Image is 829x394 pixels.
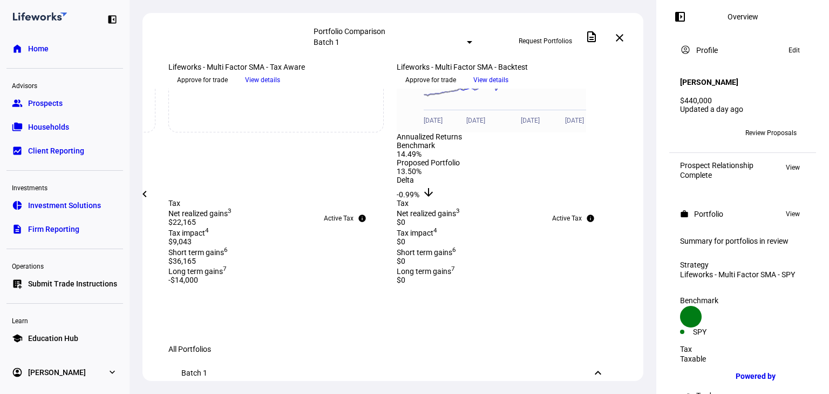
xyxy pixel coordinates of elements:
[397,199,612,208] div: Tax
[510,32,581,50] button: Request Portfolios
[465,75,517,84] a: View details
[585,30,598,43] mat-icon: description
[168,257,384,265] div: $36,165
[397,167,612,176] div: 13.50%
[228,208,232,215] sup: 3
[6,116,123,138] a: folder_copyHouseholds
[780,161,805,174] button: View
[685,129,692,137] span: IW
[397,229,437,237] span: Tax impact
[730,366,813,386] a: Powered by
[680,237,805,245] div: Summary for portfolios in review
[680,44,805,57] eth-panel-overview-card-header: Profile
[680,171,753,179] div: Complete
[397,209,460,218] span: Net realized gains
[177,71,228,89] span: Approve for trade
[397,257,612,265] div: $0
[456,208,460,215] sup: 3
[473,72,508,88] span: View details
[168,229,209,237] span: Tax impact
[397,132,612,141] div: Annualized Returns
[680,296,805,305] div: Benchmark
[680,210,689,218] mat-icon: work
[28,224,79,235] span: Firm Reporting
[138,188,151,201] mat-icon: chevron_left
[168,248,228,257] span: Short term gains
[205,226,209,234] sup: 4
[6,77,123,92] div: Advisors
[674,10,687,23] mat-icon: left_panel_open
[6,195,123,216] a: pie_chartInvestment Solutions
[397,248,456,257] span: Short term gains
[680,208,805,221] eth-panel-overview-card-header: Portfolio
[397,150,612,158] div: 14.49%
[168,345,617,353] div: All Portfolios
[783,44,805,57] button: Edit
[12,145,23,156] eth-mat-symbol: bid_landscape
[168,218,384,226] div: $22,165
[592,366,604,379] mat-icon: keyboard_arrow_down
[737,124,805,142] button: Review Proposals
[6,179,123,195] div: Investments
[12,200,23,211] eth-mat-symbol: pie_chart
[397,184,612,199] div: -0.99%
[12,224,23,235] eth-mat-symbol: description
[680,270,805,279] div: Lifeworks - Multi Factor SMA - SPY
[6,258,123,273] div: Operations
[28,122,69,132] span: Households
[451,265,455,273] sup: 7
[236,72,289,88] button: View details
[680,44,691,55] mat-icon: account_circle
[786,161,800,174] span: View
[12,98,23,109] eth-mat-symbol: group
[397,176,612,184] div: Delta
[680,78,738,86] h4: [PERSON_NAME]
[680,96,805,105] div: $440,000
[181,369,207,377] div: Batch 1
[6,38,123,59] a: homeHome
[397,276,612,284] div: $0
[28,98,63,109] span: Prospects
[28,278,117,289] span: Submit Trade Instructions
[422,186,435,199] mat-icon: arrow_downward
[397,267,455,276] span: Long term gains
[789,44,800,57] span: Edit
[728,12,758,21] div: Overview
[12,122,23,132] eth-mat-symbol: folder_copy
[680,105,805,113] div: Updated a day ago
[424,114,445,124] span: [DATE]
[613,31,626,44] mat-icon: close
[12,43,23,54] eth-mat-symbol: home
[107,367,118,378] eth-mat-symbol: expand_more
[28,145,84,156] span: Client Reporting
[397,218,612,226] div: $0
[397,237,612,246] div: $0
[680,345,805,353] div: Tax
[565,114,586,124] span: [DATE]
[6,92,123,114] a: groupProspects
[28,333,78,344] span: Education Hub
[521,114,540,124] span: [DATE]
[168,209,232,218] span: Net realized gains
[466,114,485,124] span: [DATE]
[223,265,227,273] sup: 7
[28,200,101,211] span: Investment Solutions
[694,210,723,218] div: Portfolio
[693,328,743,336] div: SPY
[168,71,236,89] button: Approve for trade
[224,246,228,253] sup: 6
[12,367,23,378] eth-mat-symbol: account_circle
[433,226,437,234] sup: 4
[452,246,456,253] sup: 6
[28,367,86,378] span: [PERSON_NAME]
[28,43,49,54] span: Home
[168,199,384,208] div: Tax
[168,63,384,71] div: Lifeworks - Multi Factor SMA - Tax Aware
[780,208,805,221] button: View
[397,158,612,167] div: Proposed Portfolio
[405,71,456,89] span: Approve for trade
[519,32,572,50] span: Request Portfolios
[168,267,227,276] span: Long term gains
[680,261,805,269] div: Strategy
[314,27,472,36] div: Portfolio Comparison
